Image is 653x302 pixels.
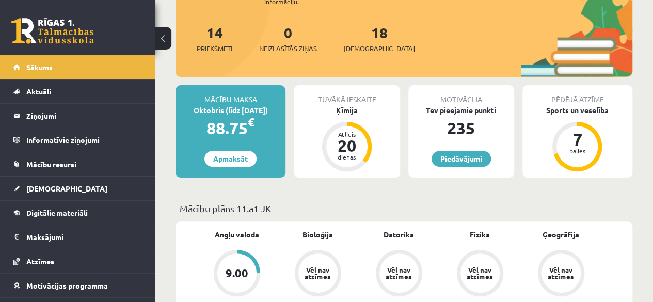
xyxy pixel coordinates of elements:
a: Angļu valoda [215,229,259,240]
p: Mācību plāns 11.a1 JK [180,201,628,215]
a: [DEMOGRAPHIC_DATA] [13,177,142,200]
div: Atlicis [331,131,362,137]
span: Aktuāli [26,87,51,96]
legend: Informatīvie ziņojumi [26,128,142,152]
div: Mācību maksa [176,85,285,105]
a: Motivācijas programma [13,274,142,297]
div: Vēl nav atzīmes [304,266,332,280]
div: balles [562,148,593,154]
a: Ģeogrāfija [543,229,579,240]
legend: Ziņojumi [26,104,142,128]
span: [DEMOGRAPHIC_DATA] [26,184,107,193]
span: € [248,115,254,130]
div: Oktobris (līdz [DATE]) [176,105,285,116]
div: Tev pieejamie punkti [408,105,514,116]
a: Apmaksāt [204,151,257,167]
a: Piedāvājumi [432,151,491,167]
a: Bioloģija [302,229,333,240]
a: Informatīvie ziņojumi [13,128,142,152]
span: Mācību resursi [26,160,76,169]
a: 9.00 [196,250,277,298]
a: 18[DEMOGRAPHIC_DATA] [344,23,415,54]
a: Vēl nav atzīmes [439,250,520,298]
a: Aktuāli [13,80,142,103]
a: Digitālie materiāli [13,201,142,225]
div: Vēl nav atzīmes [385,266,413,280]
a: Vēl nav atzīmes [520,250,601,298]
a: Maksājumi [13,225,142,249]
span: [DEMOGRAPHIC_DATA] [344,43,415,54]
div: Vēl nav atzīmes [466,266,495,280]
span: Neizlasītās ziņas [259,43,317,54]
div: Tuvākā ieskaite [294,85,400,105]
legend: Maksājumi [26,225,142,249]
a: Sports un veselība 7 balles [522,105,632,173]
span: Motivācijas programma [26,281,108,290]
a: Vēl nav atzīmes [277,250,358,298]
div: Pēdējā atzīme [522,85,632,105]
div: dienas [331,154,362,160]
a: Fizika [470,229,490,240]
div: 235 [408,116,514,140]
a: Atzīmes [13,249,142,273]
div: 20 [331,137,362,154]
div: Sports un veselība [522,105,632,116]
span: Priekšmeti [197,43,232,54]
div: 9.00 [226,267,248,279]
a: Ziņojumi [13,104,142,128]
div: 7 [562,131,593,148]
div: Motivācija [408,85,514,105]
a: Vēl nav atzīmes [358,250,439,298]
a: 14Priekšmeti [197,23,232,54]
div: Ķīmija [294,105,400,116]
a: Datorika [384,229,414,240]
span: Digitālie materiāli [26,208,88,217]
a: Mācību resursi [13,152,142,176]
span: Sākums [26,62,53,72]
span: Atzīmes [26,257,54,266]
a: Ķīmija Atlicis 20 dienas [294,105,400,173]
a: 0Neizlasītās ziņas [259,23,317,54]
a: Sākums [13,55,142,79]
a: Rīgas 1. Tālmācības vidusskola [11,18,94,44]
div: 88.75 [176,116,285,140]
div: Vēl nav atzīmes [547,266,576,280]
